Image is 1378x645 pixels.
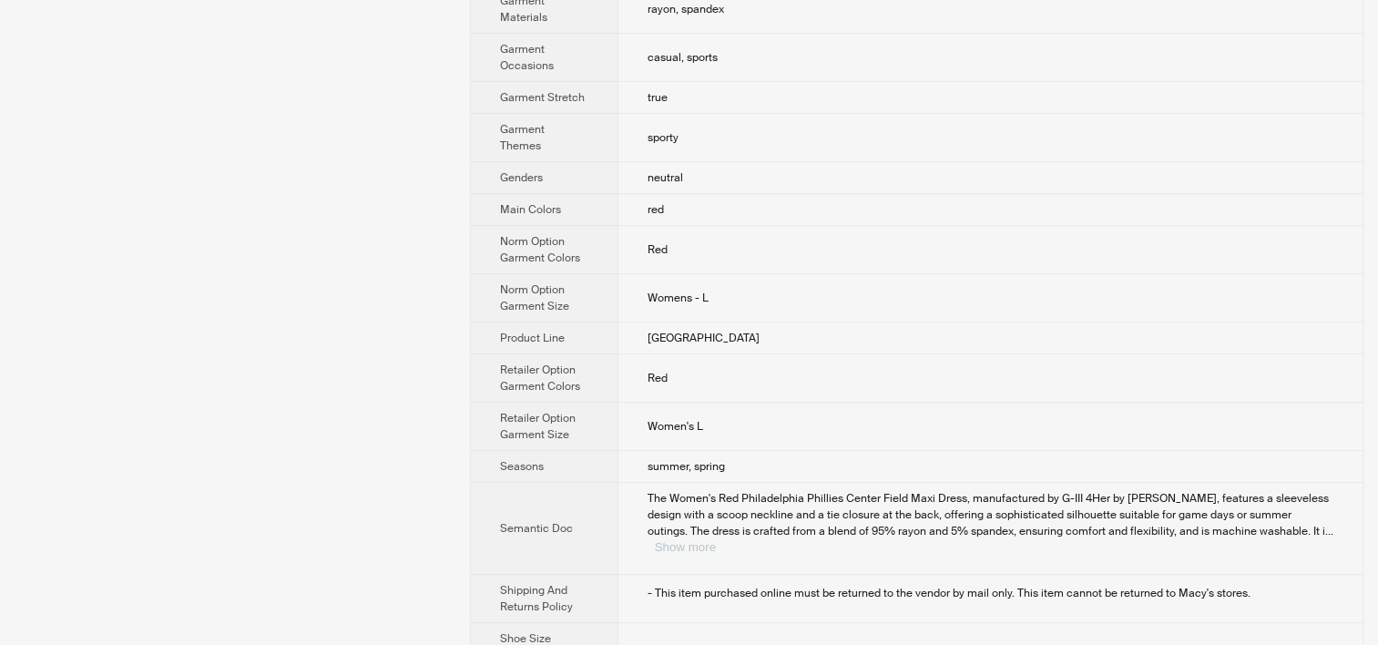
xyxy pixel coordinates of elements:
span: Norm Option Garment Colors [500,234,580,265]
span: Garment Occasions [500,42,554,73]
span: sporty [648,130,679,145]
span: Genders [500,170,543,185]
span: Retailer Option Garment Size [500,411,576,442]
span: Shipping And Returns Policy [500,583,573,614]
span: The Women's Red Philadelphia Phillies Center Field Maxi Dress, manufactured by G-III 4Her by [PER... [648,491,1329,538]
span: Semantic Doc [500,521,573,536]
div: - This item purchased online must be returned to the vendor by mail only. This item cannot be ret... [648,585,1333,601]
span: Norm Option Garment Size [500,282,569,313]
span: Womens - L [648,291,709,305]
span: neutral [648,170,683,185]
span: summer, spring [648,459,725,474]
span: Women's L [648,419,703,434]
span: Red [648,242,668,257]
span: Retailer Option Garment Colors [500,363,580,394]
span: rayon, spandex [648,2,724,16]
span: Garment Themes [500,122,545,153]
span: Main Colors [500,202,561,217]
span: Red [648,371,668,385]
div: The Women's Red Philadelphia Phillies Center Field Maxi Dress, manufactured by G-III 4Her by Carl... [648,490,1333,556]
span: Garment Stretch [500,90,585,105]
span: Seasons [500,459,544,474]
span: true [648,90,668,105]
span: Product Line [500,331,565,345]
button: Expand [655,540,716,554]
span: red [648,202,664,217]
span: [GEOGRAPHIC_DATA] [648,331,760,345]
span: casual, sports [648,50,718,65]
span: ... [1325,524,1333,538]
